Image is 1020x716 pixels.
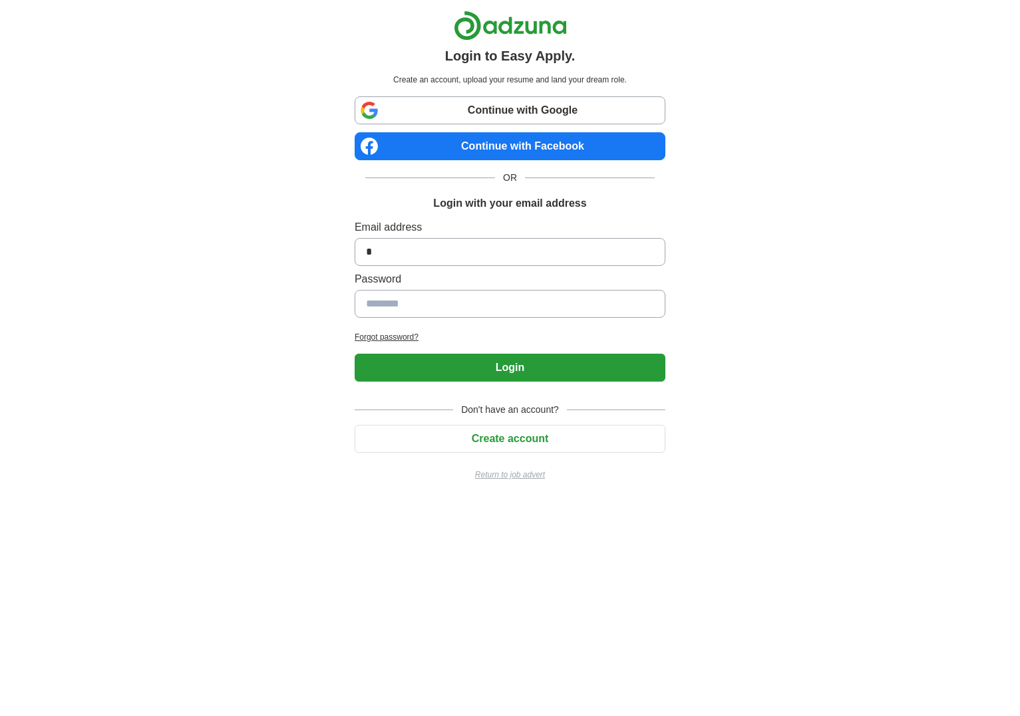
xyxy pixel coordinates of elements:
[355,433,665,444] a: Create account
[355,331,665,343] a: Forgot password?
[453,403,567,417] span: Don't have an account?
[355,469,665,481] a: Return to job advert
[454,11,567,41] img: Adzuna logo
[355,132,665,160] a: Continue with Facebook
[445,46,576,66] h1: Login to Easy Apply.
[357,74,663,86] p: Create an account, upload your resume and land your dream role.
[355,271,665,287] label: Password
[495,171,525,185] span: OR
[433,195,586,211] h1: Login with your email address
[355,219,665,235] label: Email address
[355,354,665,382] button: Login
[355,96,665,124] a: Continue with Google
[355,425,665,453] button: Create account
